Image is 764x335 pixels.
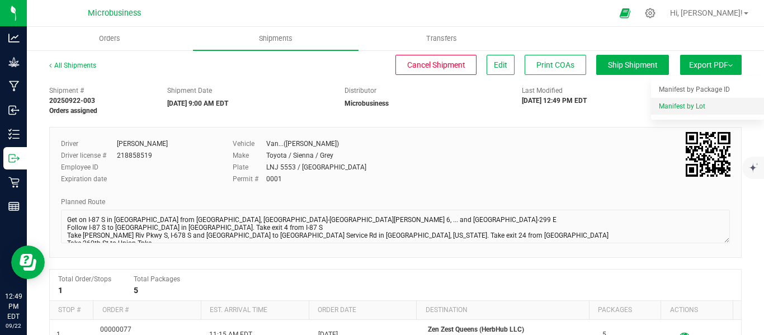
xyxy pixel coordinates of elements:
th: Stop # [50,301,93,320]
label: Shipment Date [167,86,212,96]
inline-svg: Retail [8,177,20,188]
th: Packages [589,301,661,320]
span: Transfers [411,34,472,44]
label: Vehicle [233,139,266,149]
div: Manage settings [643,8,657,18]
button: Edit [487,55,515,75]
strong: 20250922-003 [49,97,95,105]
p: 09/22 [5,322,22,330]
span: Hi, [PERSON_NAME]! [670,8,743,17]
strong: 5 [134,286,138,295]
span: Microbusiness [88,8,141,18]
th: Order # [93,301,201,320]
button: Ship Shipment [596,55,669,75]
a: Shipments [193,27,359,50]
button: Export PDF [680,55,742,75]
button: Cancel Shipment [395,55,477,75]
span: Total Packages [134,275,180,283]
th: Est. arrival time [201,301,309,320]
strong: [DATE] 9:00 AM EDT [167,100,228,107]
span: Print COAs [536,60,574,69]
th: Destination [416,301,588,320]
span: Shipment # [49,86,150,96]
div: 218858519 [117,150,152,161]
a: Orders [27,27,193,50]
inline-svg: Reports [8,201,20,212]
inline-svg: Analytics [8,32,20,44]
span: Manifest by Package ID [659,86,730,93]
span: Orders [84,34,135,44]
label: Distributor [345,86,376,96]
inline-svg: Manufacturing [8,81,20,92]
span: Total Order/Stops [58,275,111,283]
button: Print COAs [525,55,586,75]
span: Edit [494,60,507,69]
span: Cancel Shipment [407,60,465,69]
strong: [DATE] 12:49 PM EDT [522,97,587,105]
div: Toyota / Sienna / Grey [266,150,333,161]
div: Van...([PERSON_NAME]) [266,139,339,149]
p: 12:49 PM EDT [5,291,22,322]
th: Order date [309,301,417,320]
label: Expiration date [61,174,117,184]
label: Plate [233,162,266,172]
p: Zen Zest Queens (HerbHub LLC) [428,324,589,335]
inline-svg: Grow [8,56,20,68]
a: All Shipments [49,62,96,69]
strong: Microbusiness [345,100,389,107]
inline-svg: Inbound [8,105,20,116]
span: Manifest by Lot [659,102,705,110]
iframe: Resource center [11,246,45,279]
inline-svg: Inventory [8,129,20,140]
label: Permit # [233,174,266,184]
label: Make [233,150,266,161]
label: Employee ID [61,162,117,172]
th: Actions [661,301,733,320]
span: Ship Shipment [608,60,658,69]
strong: Orders assigned [49,107,97,115]
inline-svg: Outbound [8,153,20,164]
a: Transfers [359,27,525,50]
div: 0001 [266,174,282,184]
span: Planned Route [61,198,105,206]
qrcode: 20250922-003 [686,132,730,177]
img: Scan me! [686,132,730,177]
label: Last Modified [522,86,563,96]
div: LNJ 5553 / [GEOGRAPHIC_DATA] [266,162,366,172]
span: Export PDF [689,60,733,69]
span: Shipments [244,34,308,44]
strong: 1 [58,286,63,295]
div: [PERSON_NAME] [117,139,168,149]
label: Driver [61,139,117,149]
span: Open Ecommerce Menu [612,2,638,24]
label: Driver license # [61,150,117,161]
